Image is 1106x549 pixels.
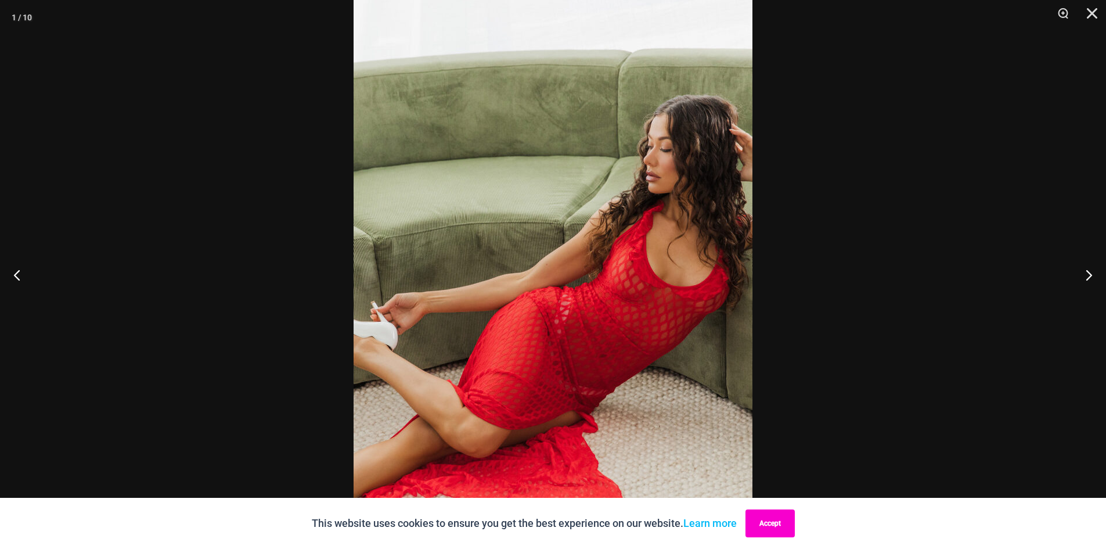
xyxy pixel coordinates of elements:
p: This website uses cookies to ensure you get the best experience on our website. [312,515,737,532]
button: Next [1062,246,1106,304]
div: 1 / 10 [12,9,32,26]
button: Accept [745,509,795,537]
a: Learn more [683,517,737,529]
